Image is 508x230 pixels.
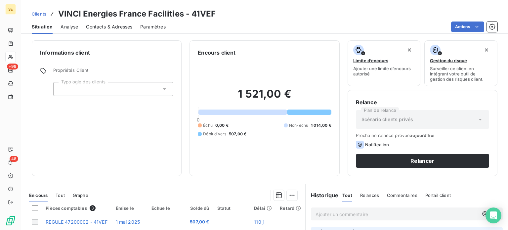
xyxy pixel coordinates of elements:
span: Paramètres [140,23,166,30]
div: Délai [254,206,272,211]
span: Surveiller ce client en intégrant votre outil de gestion des risques client. [430,66,492,82]
input: Ajouter une valeur [59,86,64,92]
div: Statut [217,206,246,211]
span: Tout [56,193,65,198]
div: Échue le [151,206,182,211]
span: 0,00 € [215,122,229,128]
div: Émise le [116,206,144,211]
h6: Historique [306,191,339,199]
span: 507,00 € [229,131,246,137]
span: Analyse [61,23,78,30]
span: REGULE 47200002 - 41VEF [46,219,107,225]
span: Non-échu [289,122,308,128]
span: Échu [203,122,213,128]
span: Notification [365,142,389,147]
span: Débit divers [203,131,226,137]
a: Clients [32,11,46,17]
span: Scénario clients privés [361,116,413,123]
span: 110 j [254,219,264,225]
div: Open Intercom Messenger [486,207,501,223]
button: Relancer [356,154,489,168]
div: SE [5,4,16,15]
h2: 1 521,00 € [198,87,331,107]
span: Ajouter une limite d’encours autorisé [353,66,415,76]
span: Commentaires [387,193,417,198]
span: Gestion du risque [430,58,467,63]
span: Propriétés Client [53,68,173,77]
div: Pièces comptables [46,205,107,211]
button: Gestion du risqueSurveiller ce client en intégrant votre outil de gestion des risques client. [424,40,497,86]
h6: Informations client [40,49,173,57]
button: Limite d’encoursAjouter une limite d’encours autorisé [348,40,421,86]
h6: Relance [356,98,489,106]
div: Solde dû [190,206,209,211]
span: Prochaine relance prévue [356,133,489,138]
span: 1 014,00 € [311,122,331,128]
span: +99 [7,64,18,69]
span: Limite d’encours [353,58,388,63]
span: 3 [90,205,96,211]
span: Tout [342,193,352,198]
span: Situation [32,23,53,30]
span: Contacts & Adresses [86,23,132,30]
span: aujourd’hui [410,133,435,138]
span: Graphe [73,193,88,198]
span: Portail client [425,193,451,198]
span: 48 [10,156,18,162]
div: Retard [280,206,301,211]
span: 0 [197,117,199,122]
img: Logo LeanPay [5,215,16,226]
span: 507,00 € [190,219,209,225]
span: Relances [360,193,379,198]
span: 1 mai 2025 [116,219,140,225]
span: En cours [29,193,48,198]
h3: VINCI Energies France Facilities - 41VEF [58,8,216,20]
button: Actions [451,22,484,32]
a: +99 [5,65,16,75]
h6: Encours client [198,49,235,57]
